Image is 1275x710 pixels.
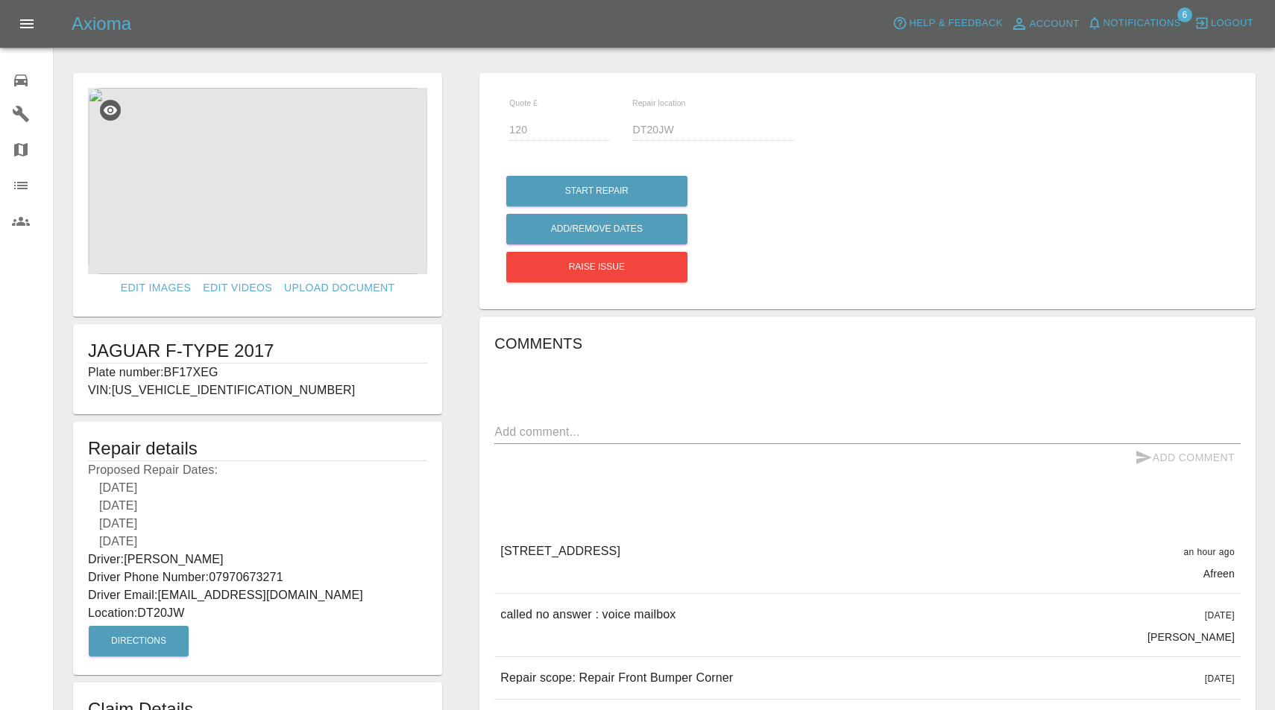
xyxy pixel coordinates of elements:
button: Start Repair [506,176,687,206]
span: Notifications [1104,15,1181,32]
div: [DATE] [88,497,427,515]
span: 6 [1177,7,1192,22]
p: [STREET_ADDRESS] [500,542,620,560]
div: [DATE] [88,515,427,533]
span: Account [1030,16,1080,33]
span: an hour ago [1184,547,1235,557]
button: Help & Feedback [889,12,1006,35]
p: Driver Phone Number: 07970673271 [88,568,427,586]
p: Driver Email: [EMAIL_ADDRESS][DOMAIN_NAME] [88,586,427,604]
button: Logout [1191,12,1257,35]
button: Directions [89,626,189,656]
p: Location: DT20JW [88,604,427,622]
button: Open drawer [9,6,45,42]
p: Repair scope: Repair Front Bumper Corner [500,669,733,687]
h5: Axioma [72,12,131,36]
span: [DATE] [1205,610,1235,621]
a: Edit Videos [197,274,278,302]
h5: Repair details [88,437,427,460]
span: Logout [1211,15,1253,32]
a: Account [1007,12,1083,36]
img: cf87cf7b-1e56-4ff4-b46a-dbc293f624f7 [88,88,427,274]
p: VIN: [US_VEHICLE_IDENTIFICATION_NUMBER] [88,381,427,399]
button: Raise issue [506,252,687,282]
p: Driver: [PERSON_NAME] [88,551,427,568]
span: Quote £ [509,98,538,107]
button: Notifications [1083,12,1185,35]
button: Add/Remove Dates [506,214,687,244]
h6: Comments [494,332,1241,355]
a: Edit Images [115,274,197,302]
span: Help & Feedback [909,15,1002,32]
div: [DATE] [88,479,427,497]
span: Repair location [632,98,686,107]
span: [DATE] [1205,673,1235,684]
div: [DATE] [88,533,427,551]
p: Afreen [1203,566,1235,581]
a: Upload Document [278,274,400,302]
p: called no answer : voice mailbox [500,606,676,624]
p: Proposed Repair Dates: [88,461,427,551]
h1: JAGUAR F-TYPE 2017 [88,339,427,363]
p: Plate number: BF17XEG [88,364,427,381]
p: [PERSON_NAME] [1147,630,1235,644]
